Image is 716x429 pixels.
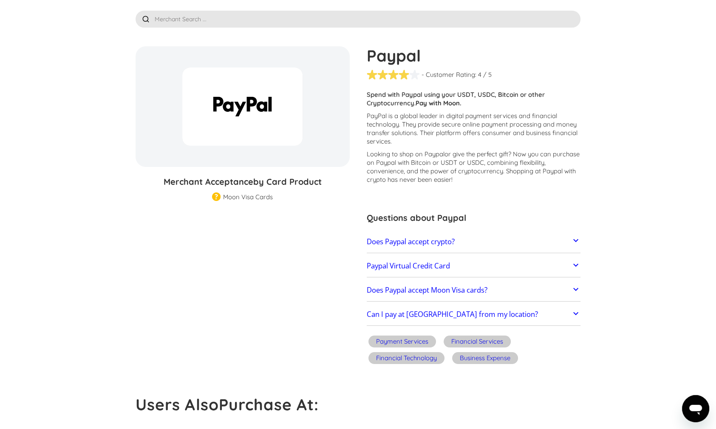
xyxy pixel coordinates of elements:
p: Spend with Paypal using your USDT, USDC, Bitcoin or other Cryptocurrency. [367,90,581,107]
h2: Does Paypal accept Moon Visa cards? [367,286,487,294]
strong: Pay with Moon. [416,99,461,107]
div: Payment Services [376,337,428,346]
a: Financial Technology [367,351,446,367]
strong: Users Also [136,395,219,414]
div: / 5 [483,71,492,79]
a: Can I pay at [GEOGRAPHIC_DATA] from my location? [367,306,581,324]
a: Does Paypal accept crypto? [367,233,581,251]
a: Does Paypal accept Moon Visa cards? [367,281,581,299]
h2: Paypal Virtual Credit Card [367,262,450,270]
h2: Can I pay at [GEOGRAPHIC_DATA] from my location? [367,310,538,319]
span: or give the perfect gift [444,150,508,158]
a: Payment Services [367,334,438,351]
h2: Does Paypal accept crypto? [367,237,455,246]
p: Looking to shop on Paypal ? Now you can purchase on Paypal with Bitcoin or USDT or USDC, combinin... [367,150,581,184]
strong: Purchase At [219,395,314,414]
div: Moon Visa Cards [223,193,273,201]
a: Financial Services [442,334,512,351]
a: Business Expense [450,351,520,367]
div: Financial Services [451,337,503,346]
strong: : [314,395,319,414]
input: Merchant Search ... [136,11,581,28]
div: Financial Technology [376,354,437,362]
div: 4 [478,71,481,79]
span: by Card Product [253,176,322,187]
iframe: Botón para iniciar la ventana de mensajería [682,395,709,422]
a: Paypal Virtual Credit Card [367,257,581,275]
h1: Paypal [367,46,581,65]
h3: Merchant Acceptance [136,175,350,188]
div: Business Expense [460,354,510,362]
h3: Questions about Paypal [367,212,581,224]
div: - Customer Rating: [422,71,476,79]
p: PayPal is a global leader in digital payment services and financial technology. They provide secu... [367,112,581,146]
